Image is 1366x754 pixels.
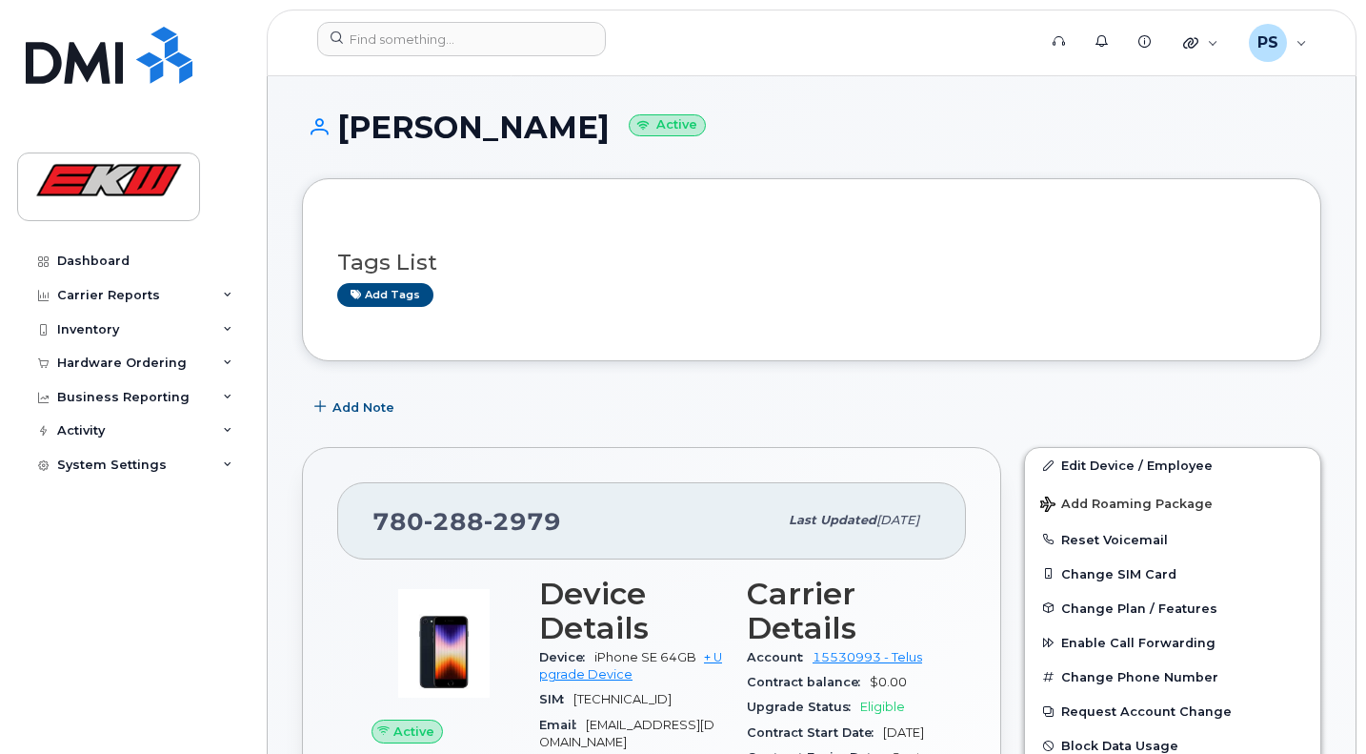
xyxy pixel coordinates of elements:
[883,725,924,740] span: [DATE]
[539,718,586,732] span: Email
[424,507,484,536] span: 288
[484,507,561,536] span: 2979
[337,251,1286,275] h3: Tags List
[1025,694,1320,728] button: Request Account Change
[747,700,860,714] span: Upgrade Status
[876,513,919,527] span: [DATE]
[813,650,922,664] a: 15530993 - Telus
[393,723,434,741] span: Active
[332,398,394,417] span: Add Note
[629,114,706,136] small: Active
[1025,557,1320,591] button: Change SIM Card
[1025,483,1320,522] button: Add Roaming Package
[747,577,932,645] h3: Carrier Details
[1025,448,1320,482] a: Edit Device / Employee
[1025,522,1320,557] button: Reset Voicemail
[539,650,594,664] span: Device
[372,507,561,536] span: 780
[870,675,907,689] span: $0.00
[1061,601,1217,615] span: Change Plan / Features
[539,718,714,749] span: [EMAIL_ADDRESS][DOMAIN_NAME]
[1025,591,1320,625] button: Change Plan / Features
[387,586,501,701] img: image20231002-4137094-1los5qq.jpeg
[1061,636,1215,650] span: Enable Call Forwarding
[747,725,883,740] span: Contract Start Date
[539,692,573,706] span: SIM
[860,700,905,714] span: Eligible
[747,675,870,689] span: Contract balance
[302,111,1321,144] h1: [PERSON_NAME]
[594,650,696,664] span: iPhone SE 64GB
[1025,660,1320,694] button: Change Phone Number
[747,650,813,664] span: Account
[1025,625,1320,660] button: Enable Call Forwarding
[539,577,724,645] h3: Device Details
[337,283,433,307] a: Add tags
[1040,497,1213,515] span: Add Roaming Package
[302,390,411,424] button: Add Note
[573,692,672,706] span: [TECHNICAL_ID]
[789,513,876,527] span: Last updated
